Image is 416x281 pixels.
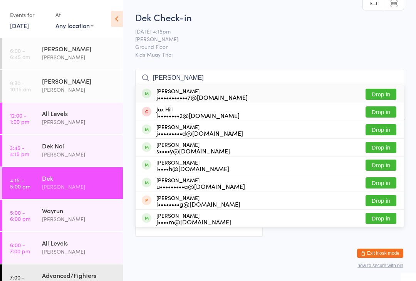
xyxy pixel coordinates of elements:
div: [PERSON_NAME] [42,44,116,53]
time: 4:15 - 5:00 pm [10,177,30,189]
button: Drop in [366,124,396,135]
a: 4:15 -5:00 pmDek[PERSON_NAME] [2,167,123,199]
button: Drop in [366,160,396,171]
div: [PERSON_NAME] [42,53,116,62]
div: At [55,8,94,21]
div: [PERSON_NAME] [42,150,116,159]
button: Drop in [366,213,396,224]
span: Ground Floor [135,43,392,50]
a: 3:45 -4:15 pmDek Noi[PERSON_NAME] [2,135,123,167]
div: s••••y@[DOMAIN_NAME] [156,148,230,154]
div: l••••••••2@[DOMAIN_NAME] [156,112,240,118]
div: i••••h@[DOMAIN_NAME] [156,165,229,172]
a: 6:00 -6:45 am[PERSON_NAME][PERSON_NAME] [2,38,123,69]
div: [PERSON_NAME] [42,182,116,191]
button: Drop in [366,195,396,206]
button: Drop in [366,89,396,100]
div: [PERSON_NAME] [156,124,243,136]
time: 5:00 - 6:00 pm [10,209,30,222]
div: Any location [55,21,94,30]
div: [PERSON_NAME] [42,215,116,224]
div: All Levels [42,239,116,247]
div: j••••m@[DOMAIN_NAME] [156,219,231,225]
div: Wayrun [42,206,116,215]
time: 6:00 - 6:45 am [10,47,30,60]
h2: Dek Check-in [135,11,404,24]
time: 9:30 - 10:15 am [10,80,31,92]
div: [PERSON_NAME] [42,85,116,94]
div: [PERSON_NAME] [42,247,116,256]
div: [PERSON_NAME] [42,118,116,126]
div: Events for [10,8,48,21]
a: 6:00 -7:00 pmAll Levels[PERSON_NAME] [2,232,123,264]
a: 12:00 -1:00 pmAll Levels[PERSON_NAME] [2,103,123,134]
a: [DATE] [10,21,29,30]
span: [DATE] 4:15pm [135,27,392,35]
div: [PERSON_NAME] [156,177,245,189]
button: Drop in [366,106,396,118]
div: [PERSON_NAME] [156,159,229,172]
div: Dek Noi [42,141,116,150]
div: j•••••••••••7@[DOMAIN_NAME] [156,94,248,100]
input: Search [135,69,404,87]
span: [PERSON_NAME] [135,35,392,43]
time: 6:00 - 7:00 pm [10,242,30,254]
div: [PERSON_NAME] [156,195,240,207]
span: Kids Muay Thai [135,50,404,58]
a: 9:30 -10:15 am[PERSON_NAME][PERSON_NAME] [2,70,123,102]
div: [PERSON_NAME] [156,88,248,100]
button: how to secure with pin [357,263,403,268]
button: Exit kiosk mode [357,249,403,258]
div: Jax Hill [156,106,240,118]
div: [PERSON_NAME] [156,212,231,225]
div: [PERSON_NAME] [156,141,230,154]
a: 5:00 -6:00 pmWayrun[PERSON_NAME] [2,200,123,231]
div: All Levels [42,109,116,118]
div: u•••••••••a@[DOMAIN_NAME] [156,183,245,189]
button: Drop in [366,177,396,188]
button: Drop in [366,142,396,153]
div: l••••••••g@[DOMAIN_NAME] [156,201,240,207]
time: 3:45 - 4:15 pm [10,145,29,157]
div: Dek [42,174,116,182]
div: [PERSON_NAME] [42,77,116,85]
div: j•••••••••d@[DOMAIN_NAME] [156,130,243,136]
time: 12:00 - 1:00 pm [10,112,29,125]
div: Advanced/Fighters [42,271,116,279]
